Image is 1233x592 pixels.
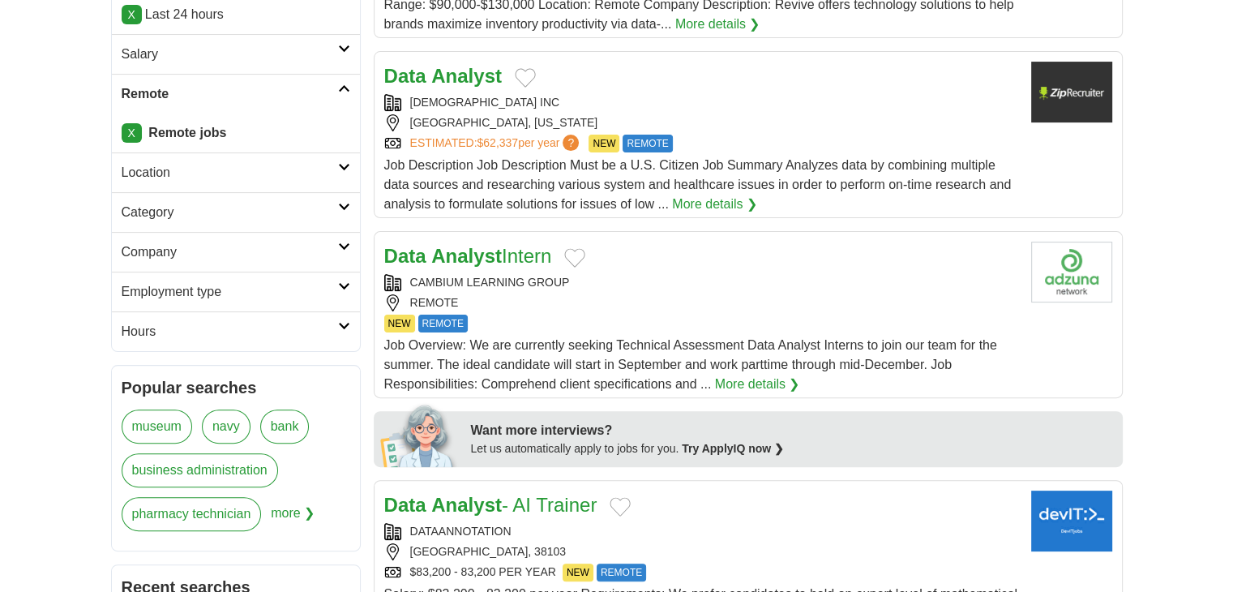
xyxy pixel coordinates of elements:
img: Company logo [1031,62,1112,122]
a: Category [112,192,360,232]
a: Employment type [112,272,360,311]
img: Company logo [1031,491,1112,551]
span: NEW [563,564,593,581]
div: CAMBIUM LEARNING GROUP [384,274,1018,291]
p: Last 24 hours [122,5,350,24]
strong: Analyst [431,65,502,87]
a: Try ApplyIQ now ❯ [682,442,784,455]
div: Let us automatically apply to jobs for you. [471,440,1113,457]
div: Want more interviews? [471,421,1113,440]
h2: Category [122,203,338,222]
strong: Remote jobs [148,126,226,139]
strong: Data [384,494,426,516]
button: Add to favorite jobs [564,248,585,268]
a: Data Analyst- AI Trainer [384,494,597,516]
a: Data AnalystIntern [384,245,552,267]
div: DATAANNOTATION [384,523,1018,540]
a: bank [260,410,310,444]
a: Data Analyst [384,65,502,87]
button: Add to favorite jobs [610,497,631,517]
a: More details ❯ [672,195,757,214]
a: X [122,5,142,24]
h2: Location [122,163,338,182]
a: More details ❯ [715,375,800,394]
div: [GEOGRAPHIC_DATA], 38103 [384,543,1018,560]
strong: Analyst [431,245,502,267]
span: Job Description Job Description Must be a U.S. Citizen Job Summary Analyzes data by combining mul... [384,158,1012,211]
h2: Popular searches [122,375,350,400]
a: X [122,123,142,143]
h2: Hours [122,322,338,341]
span: NEW [589,135,619,152]
h2: Remote [122,84,338,104]
a: Remote [112,74,360,114]
span: $62,337 [477,136,518,149]
img: Company logo [1031,242,1112,302]
button: Add to favorite jobs [515,68,536,88]
h2: Employment type [122,282,338,302]
a: business administration [122,453,278,487]
img: apply-iq-scientist.png [380,402,459,467]
div: [GEOGRAPHIC_DATA], [US_STATE] [384,114,1018,131]
h2: Salary [122,45,338,64]
a: Location [112,152,360,192]
strong: Data [384,245,426,267]
a: museum [122,410,192,444]
span: REMOTE [623,135,672,152]
a: Hours [112,311,360,351]
a: pharmacy technician [122,497,262,531]
span: NEW [384,315,415,332]
div: $83,200 - 83,200 PER YEAR [384,564,1018,581]
span: ? [563,135,579,151]
a: Salary [112,34,360,74]
h2: Company [122,242,338,262]
a: navy [202,410,250,444]
div: [DEMOGRAPHIC_DATA] INC [384,94,1018,111]
span: Job Overview: We are currently seeking Technical Assessment Data Analyst Interns to join our team... [384,338,997,391]
span: REMOTE [597,564,646,581]
div: REMOTE [384,294,1018,311]
strong: Data [384,65,426,87]
a: More details ❯ [675,15,760,34]
a: ESTIMATED:$62,337per year? [410,135,583,152]
a: Company [112,232,360,272]
strong: Analyst [431,494,502,516]
span: more ❯ [271,497,315,541]
span: REMOTE [418,315,468,332]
